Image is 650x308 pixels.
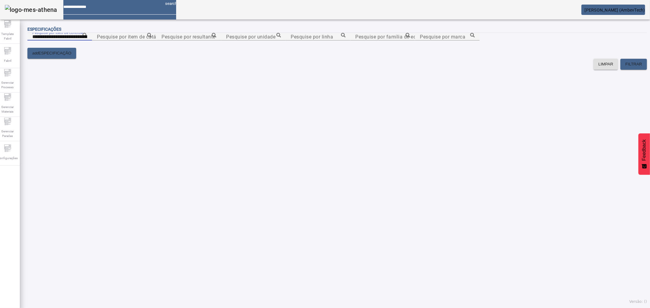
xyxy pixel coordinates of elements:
[641,139,647,161] span: Feedback
[355,33,410,40] input: Number
[97,33,152,40] input: Number
[27,27,61,32] span: Especificações
[162,33,216,40] input: Number
[638,133,650,175] button: Feedback - Mostrar pesquisa
[2,57,13,65] span: Fabril
[625,61,642,67] span: FILTRAR
[97,34,166,40] mat-label: Pesquise por item de catálogo
[32,33,87,40] input: Number
[629,299,647,304] span: Versão: ()
[291,34,333,40] mat-label: Pesquise por linha
[27,48,76,59] button: addESPECIFICAÇÃO
[420,34,465,40] mat-label: Pesquise por marca
[5,5,57,15] img: logo-mes-athena
[226,34,275,40] mat-label: Pesquise por unidade
[226,33,281,40] input: Number
[355,34,441,40] mat-label: Pesquise por família de equipamento
[420,33,475,40] input: Number
[620,59,647,70] button: FILTRAR
[594,59,618,70] button: LIMPAR
[291,33,346,40] input: Number
[32,30,83,35] mat-label: Pesquise por item de controle
[162,34,215,40] mat-label: Pesquise por resultante
[585,8,645,12] span: [PERSON_NAME] (AmbevTech)
[38,50,71,56] span: ESPECIFICAÇÃO
[598,61,613,67] span: LIMPAR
